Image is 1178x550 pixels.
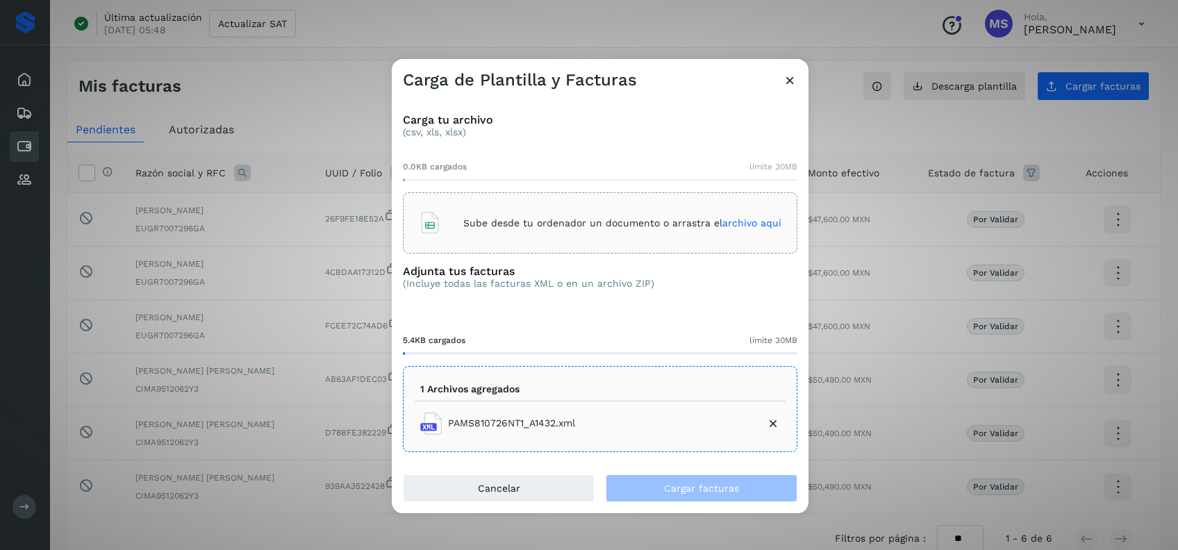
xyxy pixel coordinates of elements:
[403,265,654,278] h3: Adjunta tus facturas
[448,416,575,431] span: PAMS810726NT1_A1432.xml
[722,217,781,228] span: archivo aquí
[403,160,467,173] span: 0.0KB cargados
[403,474,595,502] button: Cancelar
[403,126,797,138] p: (csv, xls, xlsx)
[403,278,654,290] p: (Incluye todas las facturas XML o en un archivo ZIP)
[403,70,637,90] h3: Carga de Plantilla y Facturas
[420,383,520,395] p: 1 Archivos agregados
[664,483,739,493] span: Cargar facturas
[749,160,797,173] span: límite 30MB
[403,113,797,126] h3: Carga tu archivo
[749,334,797,347] span: límite 30MB
[478,483,520,493] span: Cancelar
[606,474,797,502] button: Cargar facturas
[463,217,781,229] p: Sube desde tu ordenador un documento o arrastra el
[403,334,465,347] span: 5.4KB cargados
